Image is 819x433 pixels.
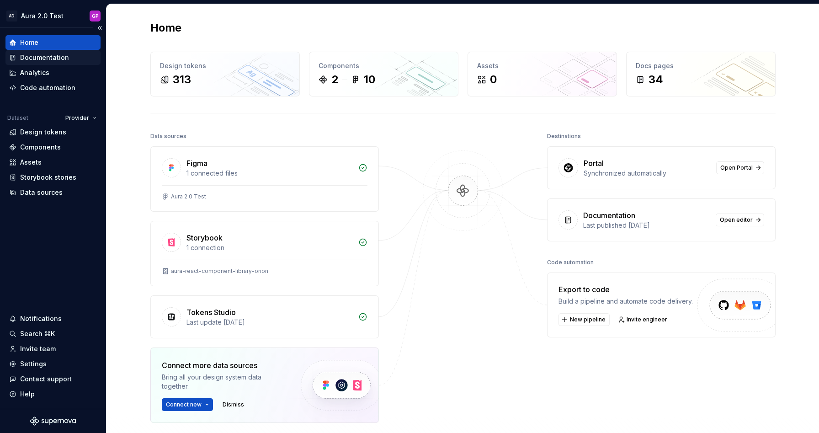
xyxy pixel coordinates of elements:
div: Portal [584,158,604,169]
button: Collapse sidebar [93,21,106,34]
a: Figma1 connected filesAura 2.0 Test [150,146,379,212]
div: Aura 2.0 Test [21,11,64,21]
div: Code automation [547,256,594,269]
a: Design tokens313 [150,52,300,96]
span: Open Portal [720,164,753,171]
div: Connect more data sources [162,360,285,371]
div: Settings [20,359,47,369]
div: Invite team [20,344,56,353]
div: 1 connection [186,243,353,252]
div: Assets [477,61,607,70]
div: Last update [DATE] [186,318,353,327]
div: 2 [331,72,338,87]
a: Documentation [5,50,101,65]
div: Docs pages [636,61,766,70]
div: Data sources [20,188,63,197]
div: 313 [173,72,191,87]
a: Data sources [5,185,101,200]
a: Components210 [309,52,458,96]
div: Design tokens [20,128,66,137]
a: Code automation [5,80,101,95]
a: Tokens StudioLast update [DATE] [150,295,379,338]
div: aura-react-component-library-orion [171,267,268,275]
span: New pipeline [570,316,606,323]
a: Components [5,140,101,155]
a: Storybook1 connectionaura-react-component-library-orion [150,221,379,286]
span: Open editor [720,216,753,224]
a: Open editor [716,214,764,226]
div: Notifications [20,314,62,323]
div: Components [20,143,61,152]
div: Components [319,61,449,70]
div: Last published [DATE] [583,221,710,230]
div: Export to code [558,284,693,295]
a: Invite team [5,342,101,356]
div: Storybook stories [20,173,76,182]
svg: Supernova Logo [30,417,76,426]
div: Storybook [186,232,223,243]
button: Search ⌘K [5,326,101,341]
div: GP [92,12,99,20]
a: Docs pages34 [626,52,776,96]
button: Contact support [5,372,101,386]
div: Synchronized automatically [584,169,711,178]
div: Contact support [20,374,72,384]
div: Figma [186,158,207,169]
div: Data sources [150,130,186,143]
button: Notifications [5,311,101,326]
span: Provider [65,114,89,122]
a: Home [5,35,101,50]
div: Documentation [20,53,69,62]
div: Code automation [20,83,75,92]
button: ADAura 2.0 TestGP [2,6,104,26]
div: Dataset [7,114,28,122]
a: Open Portal [716,161,764,174]
div: Analytics [20,68,49,77]
button: Provider [61,112,101,124]
span: Invite engineer [627,316,667,323]
div: Search ⌘K [20,329,55,338]
div: Documentation [583,210,635,221]
div: 10 [364,72,375,87]
a: Assets0 [468,52,617,96]
div: Aura 2.0 Test [171,193,206,200]
div: Destinations [547,130,581,143]
a: Design tokens [5,125,101,139]
a: Assets [5,155,101,170]
div: Home [20,38,38,47]
a: Storybook stories [5,170,101,185]
button: Connect new [162,398,213,411]
span: Dismiss [223,401,244,408]
div: Design tokens [160,61,290,70]
div: Bring all your design system data together. [162,373,285,391]
button: New pipeline [558,313,610,326]
div: Help [20,390,35,399]
div: 34 [649,72,663,87]
a: Invite engineer [615,313,671,326]
div: Assets [20,158,42,167]
div: Tokens Studio [186,307,236,318]
h2: Home [150,21,181,35]
span: Connect new [166,401,202,408]
div: AD [6,11,17,21]
div: 0 [490,72,497,87]
button: Dismiss [218,398,248,411]
button: Help [5,387,101,401]
a: Settings [5,357,101,371]
a: Analytics [5,65,101,80]
div: 1 connected files [186,169,353,178]
div: Build a pipeline and automate code delivery. [558,297,693,306]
